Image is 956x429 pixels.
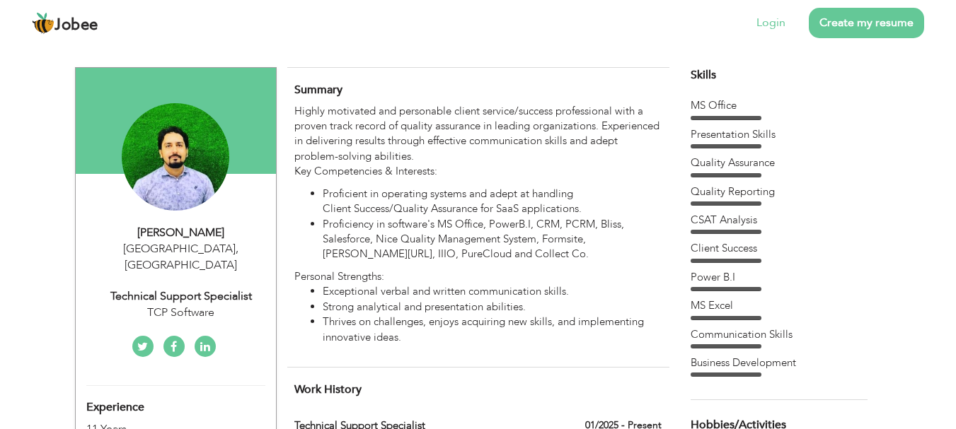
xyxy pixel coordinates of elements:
[294,104,661,180] p: Highly motivated and personable client service/success professional with a proven track record of...
[691,127,868,142] div: Presentation Skills
[294,382,362,397] span: Work History
[54,18,98,33] span: Jobee
[294,82,342,98] span: Summary
[323,284,661,299] li: Exceptional verbal and written communication skills.
[691,241,868,256] div: Client Success
[323,187,661,217] li: Proficient in operating systems and adept at handling Client Success/Quality Assurance for SaaS a...
[691,184,868,199] div: Quality Reporting
[323,217,661,262] li: Proficiency in software's MS Office, PowerB.I, CRM, PCRM, Bliss, Salesforce, Nice Quality Managem...
[691,67,716,83] span: Skills
[32,12,98,35] a: Jobee
[691,213,868,228] div: CSAT Analysis
[323,300,661,315] li: Strong analytical and presentation abilities.
[691,355,868,370] div: Business Development
[294,104,661,345] div: Personal Strengths:
[86,241,276,274] div: [GEOGRAPHIC_DATA] [GEOGRAPHIC_DATA]
[756,15,785,31] a: Login
[86,305,276,321] div: TCP Software
[323,315,661,345] li: Thrives on challenges, enjoys acquiring new skills, and implementing innovative ideas.
[32,12,54,35] img: jobee.io
[86,288,276,305] div: Technical Support Specialist
[691,298,868,313] div: MS Excel
[809,8,924,38] a: Create my resume
[691,270,868,285] div: Power B.I
[691,327,868,342] div: Communication Skills
[86,225,276,241] div: [PERSON_NAME]
[86,401,144,414] span: Experience
[691,98,868,113] div: MS Office
[691,155,868,170] div: Quality Assurance
[236,241,238,257] span: ,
